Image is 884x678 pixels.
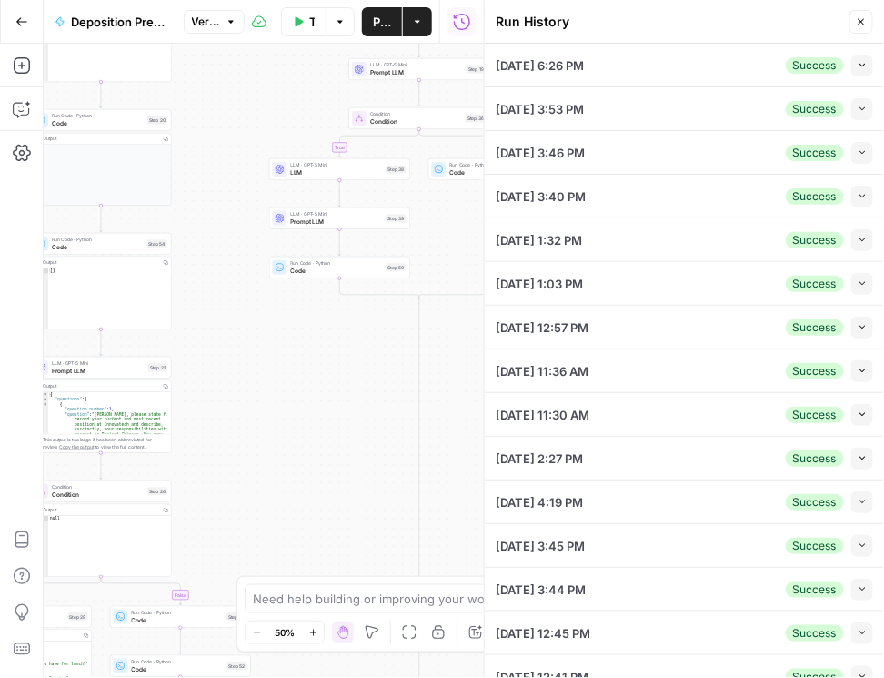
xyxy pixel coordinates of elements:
div: LLM · GPT-5 MiniPrompt LLMStep 21Output{ "questions":[ { "question_number":1, "question":"[PERSON... [31,357,172,453]
span: Test Data [309,13,315,31]
span: LLM · GPT-5 Mini [52,360,145,368]
div: Step 52 [227,663,247,671]
div: Success [786,494,844,511]
span: Condition [52,484,144,491]
g: Edge from step_55 to step_19 [418,31,421,57]
div: Run Code · PythonCodeStep 20Output3 [31,109,172,206]
div: LLM · GPT-5 MiniLLMStep 38 [269,158,410,180]
span: LLM · GPT-5 Mini [291,211,383,218]
div: Success [786,57,844,74]
span: Run Code · Python [52,237,144,244]
g: Edge from step_41 to step_20 [100,82,103,108]
span: [DATE] 3:45 PM [496,537,585,555]
div: Step 19 [467,66,486,74]
g: Edge from step_38 to step_39 [338,180,341,207]
div: Run Code · PythonCodeStep 43 [110,606,251,628]
span: Code [52,119,144,128]
span: Code [291,267,383,276]
span: [DATE] 11:36 AM [496,362,588,380]
g: Edge from step_26 to step_43 [101,577,182,605]
span: 50% [275,625,295,640]
span: [DATE] 12:57 PM [496,319,588,337]
button: Publish [362,7,402,36]
div: 3 [31,145,171,151]
g: Edge from step_43 to step_52 [179,628,182,654]
div: Success [786,450,844,467]
div: Step 20 [147,116,167,125]
g: Edge from step_39 to step_50 [338,229,341,256]
button: Test Data [281,7,326,36]
span: LLM [291,168,383,177]
g: Edge from step_54 to step_21 [100,329,103,356]
div: Step 39 [387,215,407,223]
g: Edge from step_49 to step_36-conditional-end [419,180,499,299]
span: LLM · GPT-5 Mini [291,162,383,169]
span: [DATE] 3:44 PM [496,581,586,599]
div: Success [786,538,844,554]
div: Success [786,363,844,379]
div: Step 54 [147,240,168,248]
div: Run Code · PythonCodeStep 50 [269,257,410,278]
span: Toggle code folding, rows 2 through 8 [43,398,48,403]
div: ConditionConditionStep 36 [349,107,490,129]
span: [DATE] 11:30 AM [496,406,589,424]
div: Output [43,259,157,267]
g: Edge from step_21 to step_26 [100,453,103,480]
span: [DATE] 6:26 PM [496,56,584,75]
span: Code [132,616,224,625]
span: Code [52,243,144,252]
div: Step 26 [147,488,167,496]
div: Success [786,232,844,248]
div: Step 21 [148,364,167,372]
span: Version 193 [192,14,220,30]
g: Edge from step_50 to step_36-conditional-end [340,278,420,299]
span: Publish [373,13,391,31]
div: Run Code · PythonCode [428,158,569,180]
g: Edge from step_36 to step_38 [338,129,419,157]
span: Condition [370,117,462,126]
span: Run Code · Python [132,610,224,617]
span: Prompt LLM [52,367,145,376]
div: Step 38 [387,166,407,174]
div: Step 43 [226,613,247,622]
div: Step 50 [387,264,407,272]
div: Success [786,101,844,117]
div: Success [786,625,844,642]
span: Copy the output [60,445,95,450]
g: Edge from step_20 to step_54 [100,206,103,232]
span: Prompt LLM [291,218,383,227]
span: Toggle code folding, rows 3 through 7 [43,402,48,408]
div: Output [43,136,157,143]
div: LLM · GPT-5 MiniPrompt LLMStep 39 [269,207,410,229]
span: Run Code · Python [52,113,144,120]
span: Code [132,665,224,674]
span: Run Code · Python [450,162,542,169]
g: Edge from step_19 to step_36 [418,80,421,106]
div: LLM · GPT-5 MiniPrompt LLMStep 19 [349,58,490,80]
div: Success [786,145,844,161]
div: Success [786,276,844,292]
span: Condition [52,491,144,500]
div: Run Code · PythonCodeStep 54Output[] [31,233,172,329]
button: Deposition Prep - Question Creator [44,7,180,36]
span: [DATE] 1:03 PM [496,275,583,293]
button: Version 193 [184,10,245,34]
div: Success [786,582,844,598]
span: Prompt LLM [370,68,463,77]
div: Output [43,383,157,390]
span: Condition [370,111,462,118]
span: LLM · GPT-5 Mini [370,62,463,69]
div: Success [786,319,844,336]
div: This output is too large & has been abbreviated for review. to view the full content. [43,437,167,451]
div: Step 29 [68,613,88,622]
span: Code [450,168,542,177]
div: ConditionConditionStep 26Outputnull [31,481,172,577]
div: Success [786,407,844,423]
span: [DATE] 4:19 PM [496,493,583,511]
span: Toggle code folding, rows 1 through 9 [43,392,48,398]
span: [DATE] 3:46 PM [496,144,585,162]
span: Run Code · Python [291,260,383,268]
div: Output [43,507,157,514]
span: Run Code · Python [132,659,224,666]
span: [DATE] 2:27 PM [496,450,583,468]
